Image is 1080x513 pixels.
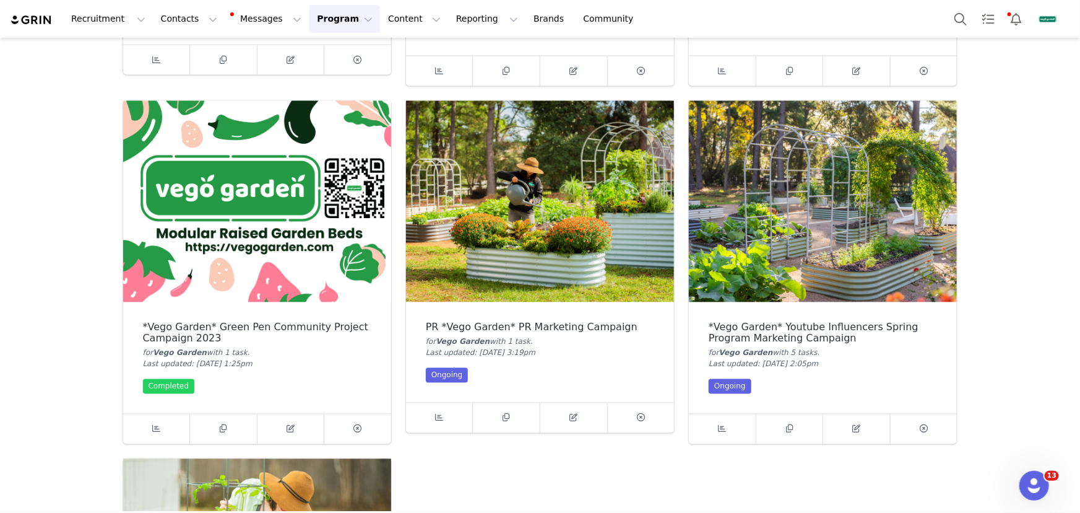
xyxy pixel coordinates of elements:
img: *Vego Garden* Green Pen Community Project Campaign 2023 [123,101,391,302]
button: Notifications [1003,5,1030,33]
div: for with 1 task . [426,336,654,348]
button: Profile [1030,9,1070,29]
span: 13 [1045,471,1059,481]
a: Community [576,5,647,33]
div: for with 5 task . [709,348,937,359]
div: Last updated: [DATE] 3:19pm [426,348,654,359]
div: Completed [143,379,194,394]
div: Last updated: [DATE] 1:25pm [143,359,371,370]
span: Vego Garden [153,349,207,357]
button: Search [947,5,974,33]
span: Vego Garden [719,349,773,357]
div: Last updated: [DATE] 2:05pm [709,359,937,370]
img: PR *Vego Garden* PR Marketing Campaign [406,101,674,302]
img: *Vego Garden* Youtube Influencers Spring Program Marketing Campaign [689,101,957,302]
div: *Vego Garden* Youtube Influencers Spring Program Marketing Campaign [709,322,937,344]
button: Recruitment [64,5,153,33]
div: *Vego Garden* Green Pen Community Project Campaign 2023 [143,322,371,344]
iframe: Intercom live chat [1019,471,1049,501]
a: Tasks [975,5,1002,33]
div: for with 1 task . [143,348,371,359]
img: grin logo [10,14,53,26]
span: Vego Garden [436,338,490,346]
a: Brands [526,5,575,33]
button: Content [381,5,448,33]
div: PR *Vego Garden* PR Marketing Campaign [426,322,654,333]
button: Program [309,5,380,33]
button: Reporting [449,5,525,33]
button: Messages [225,5,309,33]
button: Contacts [153,5,225,33]
div: Ongoing [709,379,751,394]
span: s [814,349,818,357]
img: 15bafd44-9bb5-429c-8f18-59fefa57bfa9.jpg [1038,9,1058,29]
div: Ongoing [426,368,469,383]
